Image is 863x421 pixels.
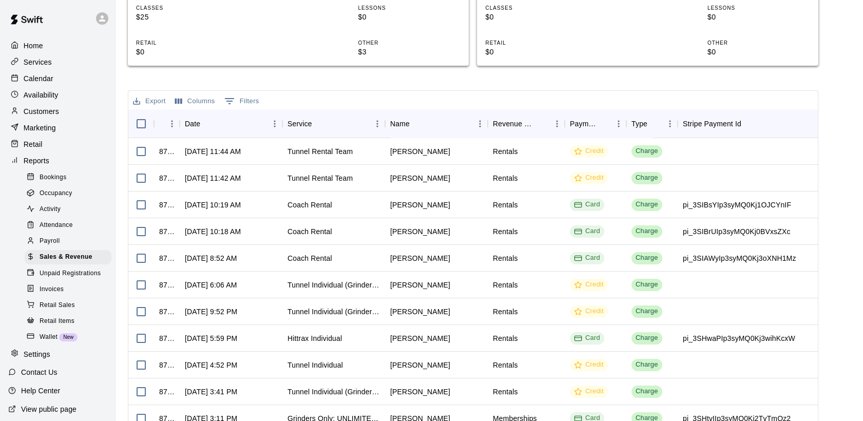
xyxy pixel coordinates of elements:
[8,71,107,86] div: Calendar
[636,146,658,156] div: Charge
[25,313,116,329] a: Retail Items
[390,387,450,397] div: James Collins
[8,153,107,168] a: Reports
[485,4,588,12] p: CLASSES
[130,93,168,109] button: Export
[662,116,678,131] button: Menu
[574,146,604,156] div: Credit
[574,333,600,343] div: Card
[535,117,549,131] button: Sort
[25,250,116,265] a: Sales & Revenue
[574,307,604,316] div: Credit
[8,54,107,70] a: Services
[8,137,107,152] a: Retail
[683,333,795,343] div: pi_3SHwaPIp3syMQ0Kj3wihKcxW
[25,266,111,281] div: Unpaid Registrations
[287,226,332,237] div: Coach Rental
[636,360,658,370] div: Charge
[159,360,175,370] div: 872614
[574,253,600,263] div: Card
[287,333,342,343] div: Hittrax Individual
[40,332,57,342] span: Wallet
[40,204,61,215] span: Activity
[636,333,658,343] div: Charge
[358,47,461,58] p: $3
[287,360,343,370] div: Tunnel Individual
[287,109,312,138] div: Service
[683,226,790,237] div: pi_3SIBrUIp3syMQ0Kj0BVxsZXc
[390,146,450,157] div: Jayne Silva
[574,360,604,370] div: Credit
[25,250,111,264] div: Sales & Revenue
[611,116,626,131] button: Menu
[25,234,111,248] div: Payroll
[180,109,282,138] div: Date
[574,173,604,183] div: Credit
[40,284,64,295] span: Invoices
[159,280,175,290] div: 873305
[287,387,380,397] div: Tunnel Individual (Grinders Only)
[410,117,424,131] button: Sort
[8,120,107,136] a: Marketing
[678,109,832,138] div: Stripe Payment Id
[159,146,175,157] div: 873999
[485,47,588,58] p: $0
[59,334,78,340] span: New
[25,282,111,297] div: Invoices
[358,4,461,12] p: LESSONS
[636,226,658,236] div: Charge
[21,367,57,377] p: Contact Us
[159,173,175,183] div: 873996
[8,104,107,119] div: Customers
[390,109,410,138] div: Name
[24,57,52,67] p: Services
[493,280,518,290] div: Rentals
[25,281,116,297] a: Invoices
[159,226,175,237] div: 873785
[472,116,488,131] button: Menu
[287,200,332,210] div: Coach Rental
[570,109,597,138] div: Payment Method
[636,280,658,290] div: Charge
[8,347,107,362] div: Settings
[493,173,518,183] div: Rentals
[25,218,116,234] a: Attendance
[287,146,353,157] div: Tunnel Rental Team
[287,173,353,183] div: Tunnel Rental Team
[185,253,237,263] div: Oct 14, 2025, 8:52 AM
[25,298,111,313] div: Retail Sales
[287,253,332,263] div: Coach Rental
[25,169,116,185] a: Bookings
[159,307,175,317] div: 873128
[493,253,518,263] div: Rentals
[136,39,239,47] p: RETAIL
[574,387,604,396] div: Credit
[25,265,116,281] a: Unpaid Registrations
[707,39,810,47] p: OTHER
[25,186,111,201] div: Occupancy
[21,404,76,414] p: View public page
[390,280,450,290] div: James Collins
[40,300,75,311] span: Retail Sales
[8,87,107,103] div: Availability
[25,329,116,345] a: WalletNew
[574,280,604,290] div: Credit
[222,93,262,109] button: Show filters
[549,116,565,131] button: Menu
[25,170,111,185] div: Bookings
[24,90,59,100] p: Availability
[707,47,810,58] p: $0
[282,109,385,138] div: Service
[574,226,600,236] div: Card
[154,109,180,138] div: InvoiceId
[25,185,116,201] a: Occupancy
[636,200,658,209] div: Charge
[172,93,218,109] button: Select columns
[597,117,611,131] button: Sort
[683,109,741,138] div: Stripe Payment Id
[21,386,60,396] p: Help Center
